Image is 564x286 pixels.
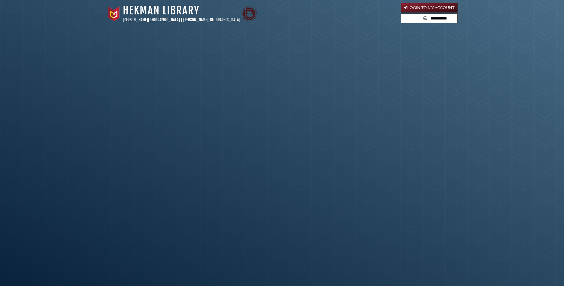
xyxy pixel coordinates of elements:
form: Search library guides, policies, and FAQs. [401,13,458,24]
a: [PERSON_NAME][GEOGRAPHIC_DATA] [123,17,180,22]
span: | [181,17,182,22]
a: Login to My Account [401,3,458,13]
a: [PERSON_NAME][GEOGRAPHIC_DATA] [183,17,240,22]
button: Search [421,14,429,22]
img: Calvin Theological Seminary [242,6,257,21]
img: Calvin University [106,6,121,21]
a: Hekman Library [123,4,199,17]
